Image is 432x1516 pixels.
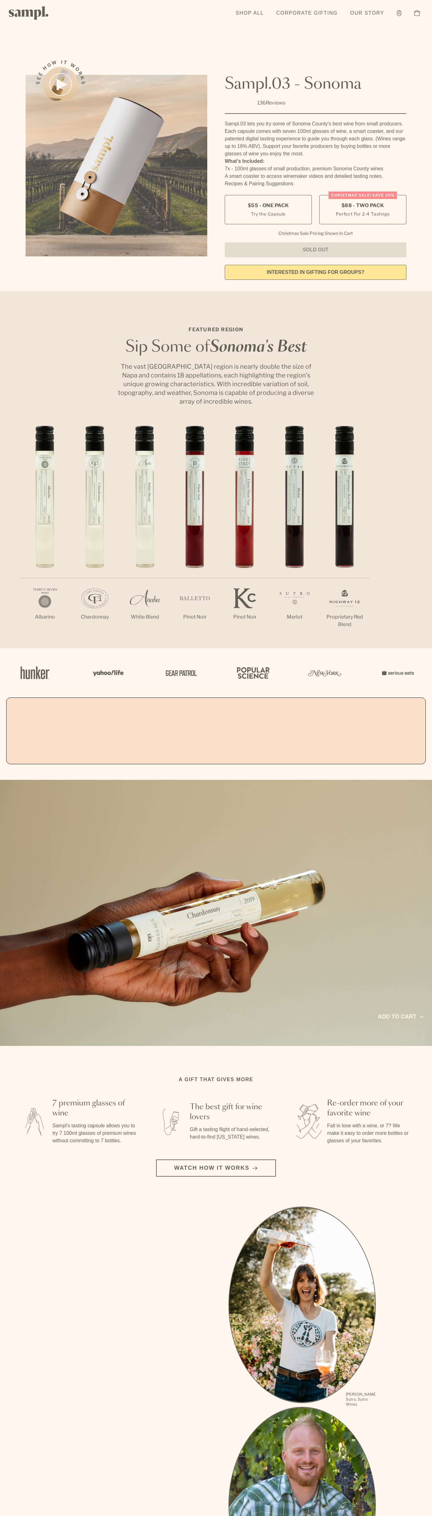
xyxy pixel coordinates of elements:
[378,1013,423,1021] a: Add to cart
[336,211,390,217] small: Perfect For 2-4 Tastings
[116,326,316,333] p: Featured Region
[16,659,54,686] img: Artboard_1_c8cd28af-0030-4af1-819c-248e302c7f06_x450.png
[233,6,267,20] a: Shop All
[116,362,316,406] p: The vast [GEOGRAPHIC_DATA] region is nearly double the size of Napa and contains 18 appellations,...
[43,67,78,102] button: See how it works
[248,202,289,209] span: $55 - One Pack
[233,659,271,686] img: Artboard_4_28b4d326-c26e-48f9-9c80-911f17d6414e_x450.png
[190,1126,275,1141] p: Gift a tasting flight of hand-selected, hard-to-find [US_STATE] wines.
[346,1392,376,1407] p: [PERSON_NAME] Sutro, Sutro Wines
[190,1102,275,1122] h3: The best gift for wine lovers
[120,613,170,621] p: White Blend
[327,1098,412,1118] h3: Re-order more of your favorite wine
[266,100,285,106] span: Reviews
[220,613,270,621] p: Pinot Noir
[26,75,207,256] img: Sampl.03 - Sonoma
[225,265,406,280] a: interested in gifting for groups?
[179,1076,253,1083] h2: A gift that gives more
[170,613,220,621] p: Pinot Noir
[270,613,320,621] p: Merlot
[378,659,416,686] img: Artboard_7_5b34974b-f019-449e-91fb-745f8d0877ee_x450.png
[320,613,370,628] p: Proprietary Red Blend
[70,613,120,621] p: Chardonnay
[251,211,286,217] small: Try the Capsule
[341,202,384,209] span: $88 - Two Pack
[327,1122,412,1144] p: Fall in love with a wine, or 7? We make it easy to order more bottles or glasses of your favorites.
[89,659,126,686] img: Artboard_6_04f9a106-072f-468a-bdd7-f11783b05722_x450.png
[52,1098,137,1118] h3: 7 premium glasses of wine
[225,172,406,180] li: A smart coaster to access winemaker videos and detailed tasting notes.
[161,659,199,686] img: Artboard_5_7fdae55a-36fd-43f7-8bfd-f74a06a2878e_x450.png
[329,192,397,199] div: Christmas SALE! Save 20%
[225,75,406,94] h1: Sampl.03 - Sonoma
[306,659,343,686] img: Artboard_3_0b291449-6e8c-4d07-b2c2-3f3601a19cd1_x450.png
[225,165,406,172] li: 7x - 100ml glasses of small production, premium Sonoma County wines
[273,6,341,20] a: Corporate Gifting
[225,158,264,164] strong: What’s Included:
[20,613,70,621] p: Albarino
[210,340,307,355] em: Sonoma's Best
[225,242,406,257] button: Sold Out
[275,231,356,236] li: Christmas Sale Pricing Shown In Cart
[9,6,49,20] img: Sampl logo
[225,120,406,158] div: Sampl.03 lets you try some of Sonoma County's best wine from small producers. Each capsule comes ...
[225,180,406,187] li: Recipes & Pairing Suggestions
[347,6,387,20] a: Our Story
[52,1122,137,1144] p: Sampl's tasting capsule allows you to try 7 100ml glasses of premium wines without committing to ...
[156,1159,276,1177] button: Watch how it works
[257,100,266,106] span: 136
[116,340,316,355] h2: Sip Some of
